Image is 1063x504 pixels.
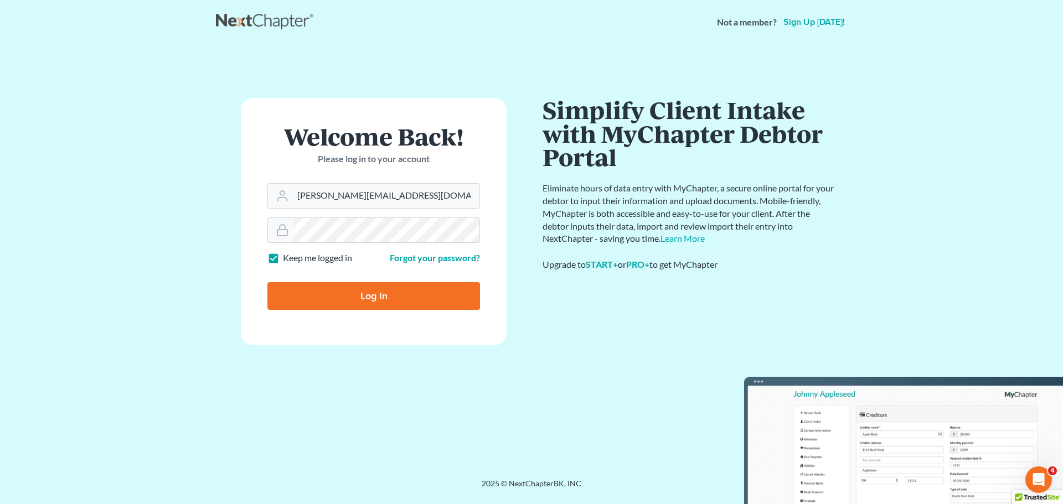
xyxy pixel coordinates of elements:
[267,282,480,310] input: Log In
[626,259,649,269] a: PRO+
[543,258,836,271] div: Upgrade to or to get MyChapter
[267,153,480,165] p: Please log in to your account
[1025,466,1052,493] iframe: Intercom live chat
[543,98,836,169] h1: Simplify Client Intake with MyChapter Debtor Portal
[543,182,836,245] p: Eliminate hours of data entry with MyChapter, a secure online portal for your debtor to input the...
[216,478,847,498] div: 2025 © NextChapterBK, INC
[267,124,480,148] h1: Welcome Back!
[293,184,479,208] input: Email Address
[390,252,480,263] a: Forgot your password?
[586,259,618,269] a: START+
[283,252,352,264] label: Keep me logged in
[1048,466,1057,475] span: 4
[717,16,777,29] strong: Not a member?
[660,233,705,243] a: Learn More
[781,18,847,27] a: Sign up [DATE]!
